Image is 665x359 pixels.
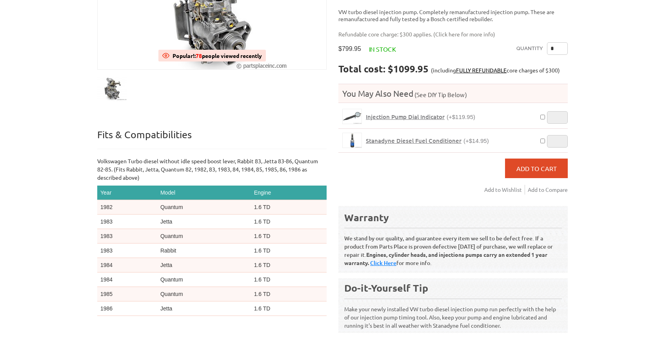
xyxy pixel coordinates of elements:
td: Quantum [157,287,251,301]
td: 1983 [97,215,157,229]
td: 1.6 TD [251,301,327,316]
b: Do-it-Yourself Tip [344,281,428,294]
p: Volkswagen Turbo diesel without idle speed boost lever, Rabbit 83, Jetta 83-86, Quantum 82-85. (F... [97,157,327,182]
span: Add to Cart [516,164,557,172]
span: (including core charges of $300) [431,67,560,74]
th: Year [97,186,157,200]
p: VW turbo diesel injection pump. Completely remanufactured injection pump. These are remanufacture... [338,8,568,22]
td: 1.6 TD [251,215,327,229]
h4: You May Also Need [338,88,568,99]
td: 1984 [97,258,157,272]
a: FULLY REFUNDABLE [456,67,507,74]
th: Model [157,186,251,200]
td: Jetta [157,215,251,229]
td: Quantum [157,229,251,244]
img: Injection Pump Dial Indicator [343,109,362,124]
span: $799.95 [338,45,361,52]
span: In stock [369,45,396,53]
td: 1983 [97,244,157,258]
span: (+$14.95) [463,137,489,144]
strong: Total cost: $1099.95 [338,63,429,75]
td: 1983 [97,229,157,244]
a: Add to Compare [528,185,568,195]
span: Injection Pump Dial Indicator [366,113,445,121]
td: Jetta [157,301,251,316]
td: 1982 [97,200,157,215]
a: Injection Pump Dial Indicator [342,109,362,124]
th: Engine [251,186,327,200]
a: Add to Wishlist [484,185,525,195]
td: 1.6 TD [251,229,327,244]
td: 1.6 TD [251,287,327,301]
img: 1.6L Turbo Diesel Injection Pump [97,74,127,103]
a: Stanadyne Diesel Fuel Conditioner(+$14.95) [366,137,489,144]
td: 1985 [97,287,157,301]
p: Make your newly installed VW turbo diesel injection pump run perfectly with the help of our injec... [344,298,562,330]
span: (See DIY Tip Below) [413,91,467,98]
p: Fits & Compatibilities [97,128,327,149]
td: 1984 [97,272,157,287]
a: Stanadyne Diesel Fuel Conditioner [342,133,362,148]
td: Rabbit [157,244,251,258]
span: Stanadyne Diesel Fuel Conditioner [366,137,462,144]
span: 78 [196,52,202,59]
td: 1.6 TD [251,272,327,287]
td: 1.6 TD [251,244,327,258]
p: Refundable core charge: $300 applies. ( ) [338,30,562,38]
a: Click Here [370,259,396,267]
button: Add to Cart [505,159,568,178]
img: View [162,52,169,59]
div: Popular!: people viewed recently [173,50,262,61]
p: We stand by our quality, and guarantee every item we sell to be defect free. If a product from Pa... [344,228,562,267]
td: Quantum [157,272,251,287]
td: Jetta [157,258,251,272]
b: Engines, cylinder heads, and injections pumps carry an extended 1 year warranty. [344,251,547,266]
span: (+$119.95) [447,114,475,120]
a: Click here for more info [435,31,493,38]
td: 1.6 TD [251,200,327,215]
label: Quantity [516,42,543,55]
div: Warranty [344,211,562,224]
a: Injection Pump Dial Indicator(+$119.95) [366,113,475,121]
td: 1986 [97,301,157,316]
img: Stanadyne Diesel Fuel Conditioner [343,133,362,148]
td: Quantum [157,200,251,215]
td: 1.6 TD [251,258,327,272]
